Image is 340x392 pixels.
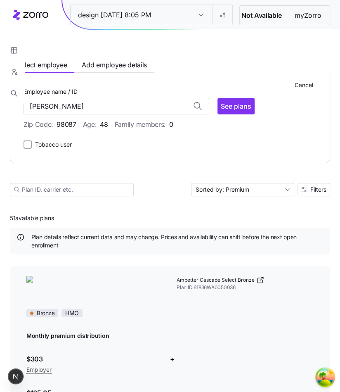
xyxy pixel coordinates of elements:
[82,60,147,70] span: Add employee details
[37,309,54,317] span: Bronze
[32,140,72,150] label: Tobacco user
[10,214,54,222] span: 51 available plans
[24,98,209,114] input: Search by employee name / ID
[65,309,79,317] span: HMO
[221,101,251,111] span: See plans
[217,98,255,114] button: See plans
[297,183,330,196] button: Filters
[310,187,326,192] span: Filters
[177,284,314,291] span: Plan ID: 61836WA0050036
[291,78,316,91] button: Cancel
[115,119,173,130] span: Family members:
[26,365,52,375] span: Employer
[177,277,255,284] span: Ambetter Cascade Select Bronze
[26,276,163,296] img: Ambetter
[26,332,109,340] span: Monthly premium distribution
[212,5,232,25] button: Settings
[24,119,76,130] span: Zip Code:
[317,369,333,385] button: Open Tanstack query devtools
[57,119,76,130] span: 98087
[26,354,163,364] span: $303
[191,183,294,196] input: Sort by
[241,10,281,21] span: Not Available
[17,60,67,70] span: Select employee
[288,10,328,21] span: myZorro
[170,354,175,364] div: +
[24,87,78,96] label: Employee name / ID
[177,276,314,284] a: Ambetter Cascade Select Bronze
[100,119,108,130] span: 48
[10,183,134,196] input: Plan ID, carrier etc.
[31,233,323,250] span: Plan details reflect current data and may change. Prices and availability can shift before the ne...
[295,81,313,89] span: Cancel
[83,119,108,130] span: Age:
[169,119,173,130] span: 0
